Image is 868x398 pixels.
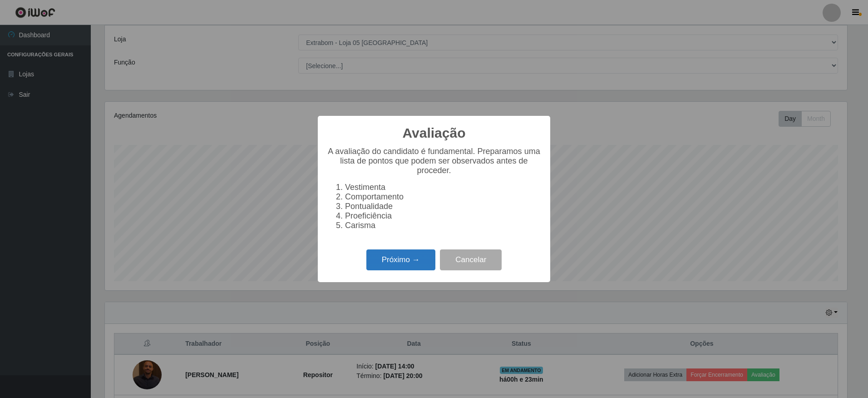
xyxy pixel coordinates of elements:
[327,147,541,175] p: A avaliação do candidato é fundamental. Preparamos uma lista de pontos que podem ser observados a...
[345,192,541,202] li: Comportamento
[403,125,466,141] h2: Avaliação
[345,202,541,211] li: Pontualidade
[366,249,435,271] button: Próximo →
[440,249,502,271] button: Cancelar
[345,183,541,192] li: Vestimenta
[345,211,541,221] li: Proeficiência
[345,221,541,230] li: Carisma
